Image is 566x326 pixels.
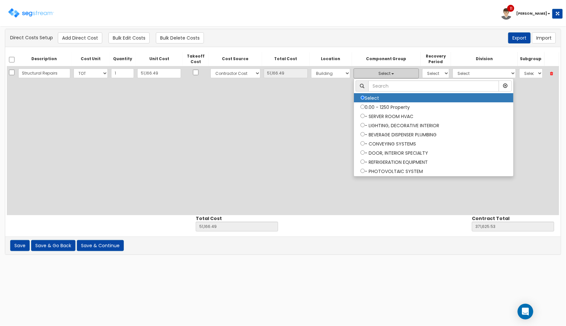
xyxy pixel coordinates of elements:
div: Direct Costs Setup [10,32,556,43]
b: [PERSON_NAME] [516,11,547,16]
th: Division [451,52,518,66]
th: Cost Source [209,52,262,66]
label: - TRASH ENCLOSURE [354,176,513,185]
th: Total Cost [262,52,310,66]
button: Save [10,240,30,251]
th: Cost Unit [72,52,110,66]
input: 0.00 - 1250 Property [360,105,365,109]
input: - CONVEYING SYSTEMS [360,141,365,146]
label: - LIGHTING, DECORATIVE INTERIOR [354,121,513,130]
label: - SERVER ROOM HVAC [354,112,513,121]
th: Component Group [352,52,421,66]
button: Bulk Edit Costs [108,32,150,43]
b: Total Cost [196,215,222,222]
label: - PHOTOVOLTAIC SYSTEM [354,166,513,176]
span: 11 [510,6,512,12]
input: - PHOTOVOLTAIC SYSTEM [360,169,365,173]
th: Unit Cost [136,52,183,66]
input: Search [368,80,499,92]
button: Save & Go Back [31,240,75,251]
label: - BEVERAGE DISPENSER PLUMBING [354,130,513,139]
th: Description [17,52,72,66]
input: - SERVER ROOM HVAC [360,114,365,118]
button: Export [508,32,531,43]
th: Subgroup [518,52,544,66]
b: Contract Total [472,215,509,222]
img: avatar.png [501,8,512,20]
input: Select [360,95,365,100]
input: - LIGHTING, DECORATIVE INTERIOR [360,123,365,127]
button: Save & Continue [77,240,124,251]
label: Select [354,93,513,102]
th: Takeoff Cost [183,52,209,66]
button: Bulk Delete Costs [156,32,204,43]
input: - REFRIGERATION EQUIPMENT [360,160,365,164]
div: Open Intercom Messenger [518,304,533,319]
button: Select [354,68,419,78]
label: - CONVEYING SYSTEMS [354,139,513,148]
th: Recovery Period [421,52,451,66]
input: - DOOR, INTERIOR SPECIALTY [360,150,365,155]
img: logo.png [8,8,54,18]
input: - BEVERAGE DISPENSER PLUMBING [360,132,365,136]
label: - DOOR, INTERIOR SPECIALTY [354,148,513,157]
button: Import [532,32,556,43]
span: Select [378,71,391,76]
button: Add Direct Cost [58,32,102,43]
th: Location [309,52,352,66]
label: - REFRIGERATION EQUIPMENT [354,157,513,166]
label: 0.00 - 1250 Property [354,102,513,112]
th: Quantity [109,52,136,66]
